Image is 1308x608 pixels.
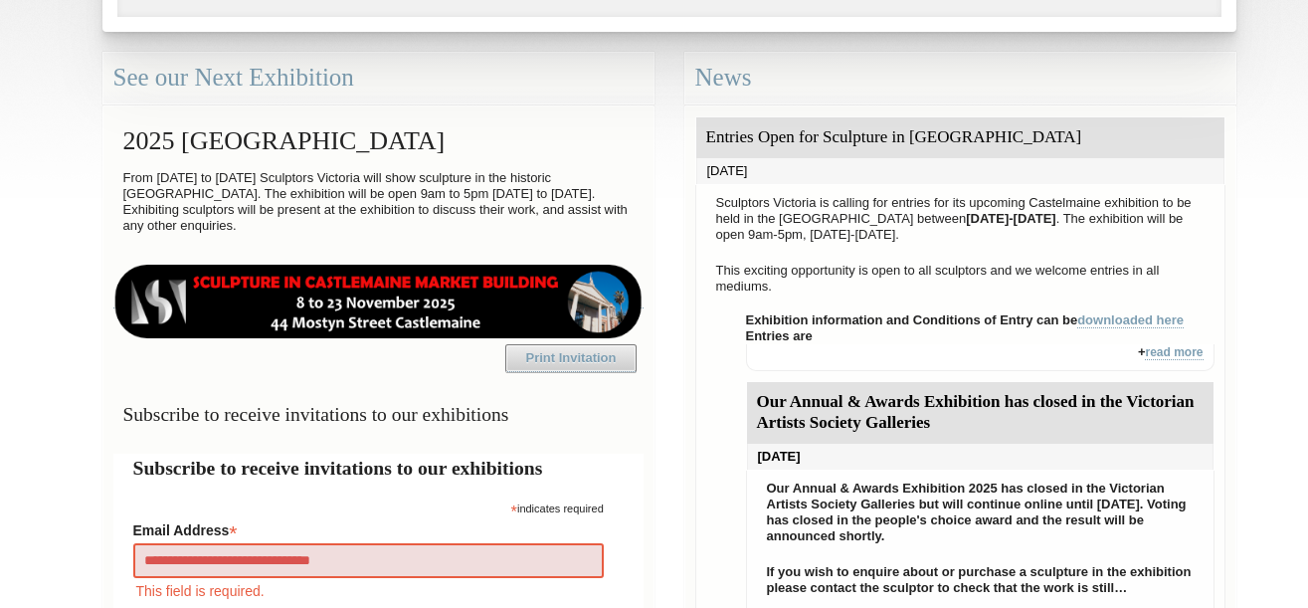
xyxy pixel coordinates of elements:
[102,52,654,104] div: See our Next Exhibition
[133,454,624,483] h2: Subscribe to receive invitations to our exhibitions
[757,476,1204,549] p: Our Annual & Awards Exhibition 2025 has closed in the Victorian Artists Society Galleries but wil...
[696,117,1224,158] div: Entries Open for Sculpture in [GEOGRAPHIC_DATA]
[746,344,1215,371] div: +
[684,52,1236,104] div: News
[133,498,604,516] div: indicates required
[505,344,637,372] a: Print Invitation
[133,580,604,602] div: This field is required.
[966,211,1056,226] strong: [DATE]-[DATE]
[747,382,1214,444] div: Our Annual & Awards Exhibition has closed in the Victorian Artists Society Galleries
[133,516,604,540] label: Email Address
[706,258,1215,300] p: This exciting opportunity is open to all sculptors and we welcome entries in all mediums.
[113,395,644,434] h3: Subscribe to receive invitations to our exhibitions
[113,165,644,239] p: From [DATE] to [DATE] Sculptors Victoria will show sculpture in the historic [GEOGRAPHIC_DATA]. T...
[1145,345,1203,360] a: read more
[706,190,1215,248] p: Sculptors Victoria is calling for entries for its upcoming Castelmaine exhibition to be held in t...
[696,158,1224,184] div: [DATE]
[113,265,644,338] img: castlemaine-ldrbd25v2.png
[747,444,1214,470] div: [DATE]
[757,559,1204,601] p: If you wish to enquire about or purchase a sculpture in the exhibition please contact the sculpto...
[1077,312,1184,328] a: downloaded here
[746,312,1185,328] strong: Exhibition information and Conditions of Entry can be
[113,116,644,165] h2: 2025 [GEOGRAPHIC_DATA]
